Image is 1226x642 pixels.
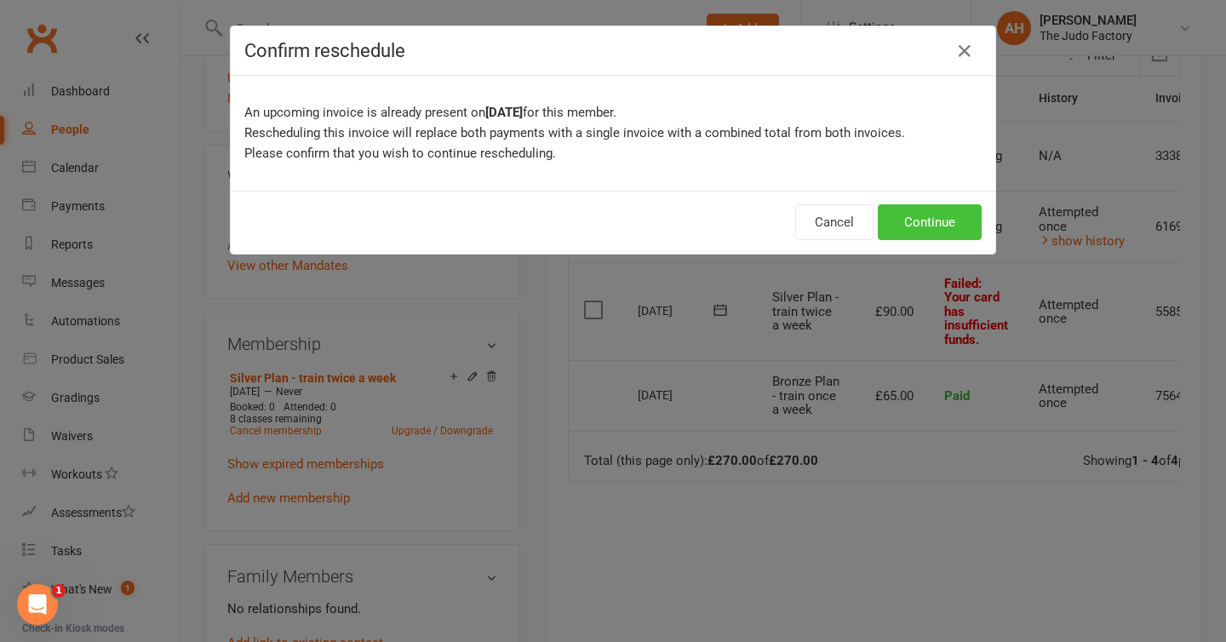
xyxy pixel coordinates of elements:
[878,204,982,240] button: Continue
[52,584,66,598] span: 1
[485,105,523,120] b: [DATE]
[17,584,58,625] iframe: Intercom live chat
[244,40,982,61] h4: Confirm reschedule
[795,204,874,240] button: Cancel
[951,37,978,65] button: Close
[244,102,982,163] p: An upcoming invoice is already present on for this member. Rescheduling this invoice will replace...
